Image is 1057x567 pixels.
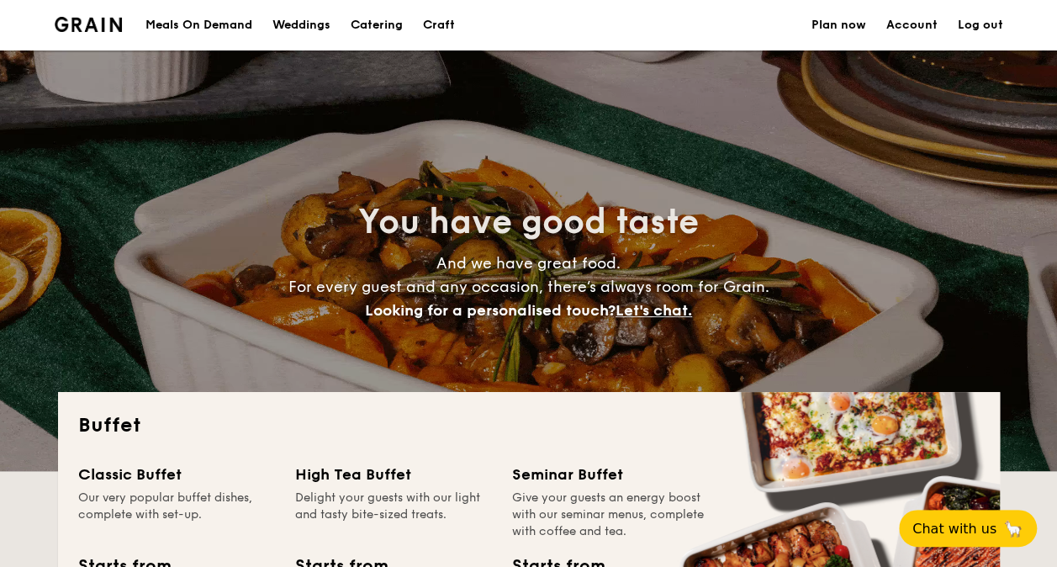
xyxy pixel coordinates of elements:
img: Grain [55,17,123,32]
span: Let's chat. [616,301,692,320]
span: 🦙 [1003,519,1023,538]
span: Looking for a personalised touch? [365,301,616,320]
span: And we have great food. For every guest and any occasion, there’s always room for Grain. [288,254,769,320]
h2: Buffet [78,412,980,439]
a: Logotype [55,17,123,32]
span: Chat with us [912,521,996,537]
div: Delight your guests with our light and tasty bite-sized treats. [295,490,492,540]
div: Our very popular buffet dishes, complete with set-up. [78,490,275,540]
div: Classic Buffet [78,463,275,486]
span: You have good taste [358,202,699,242]
div: Give your guests an energy boost with our seminar menus, complete with coffee and tea. [512,490,709,540]
div: High Tea Buffet [295,463,492,486]
button: Chat with us🦙 [899,510,1037,547]
div: Seminar Buffet [512,463,709,486]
